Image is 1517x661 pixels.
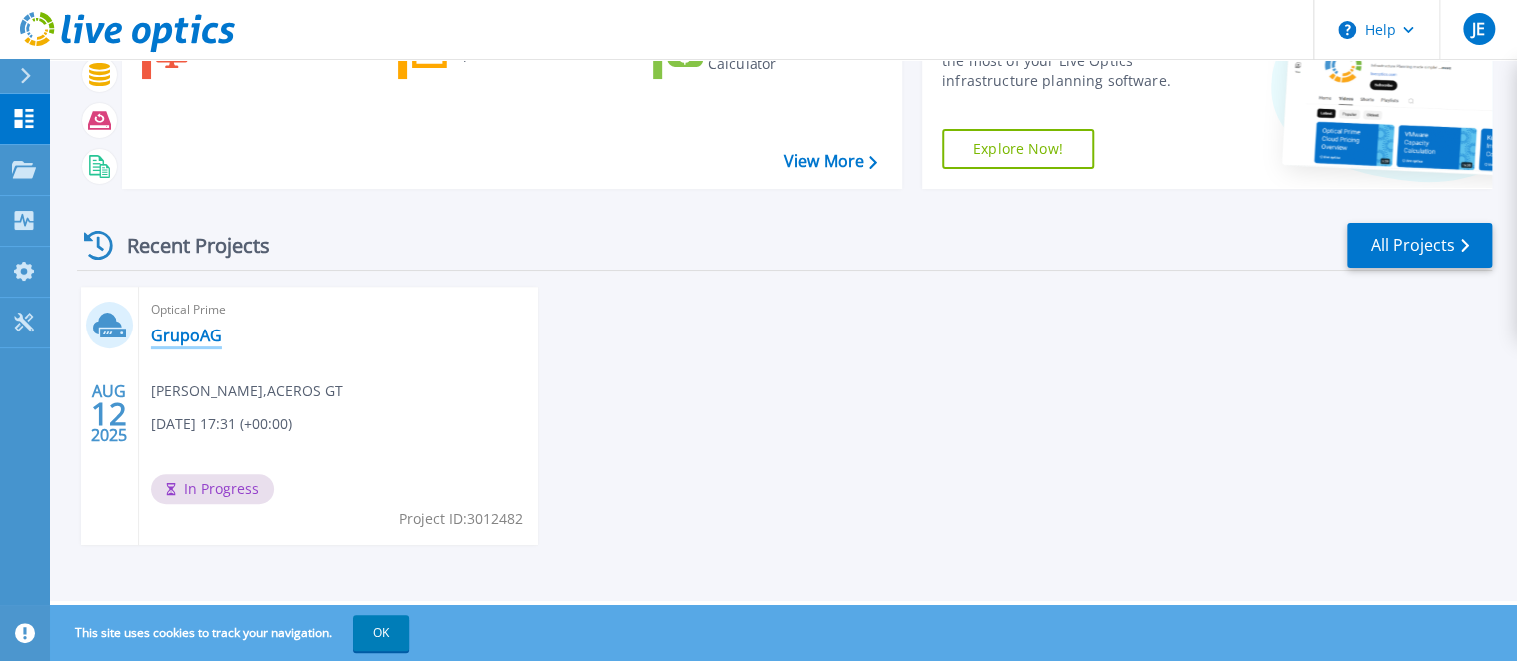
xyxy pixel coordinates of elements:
[151,299,526,321] span: Optical Prime
[784,152,877,171] a: View More
[1472,21,1485,37] span: JE
[151,380,343,402] span: [PERSON_NAME] , ACEROS GT
[90,377,128,450] div: AUG 2025
[353,615,409,651] button: OK
[1347,223,1492,268] a: All Projects
[151,413,292,435] span: [DATE] 17:31 (+00:00)
[151,474,274,504] span: In Progress
[399,508,523,530] span: Project ID: 3012482
[91,405,127,422] span: 12
[942,129,1094,169] a: Explore Now!
[151,326,222,345] a: GrupoAG
[77,221,297,270] div: Recent Projects
[55,615,409,651] span: This site uses cookies to track your navigation.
